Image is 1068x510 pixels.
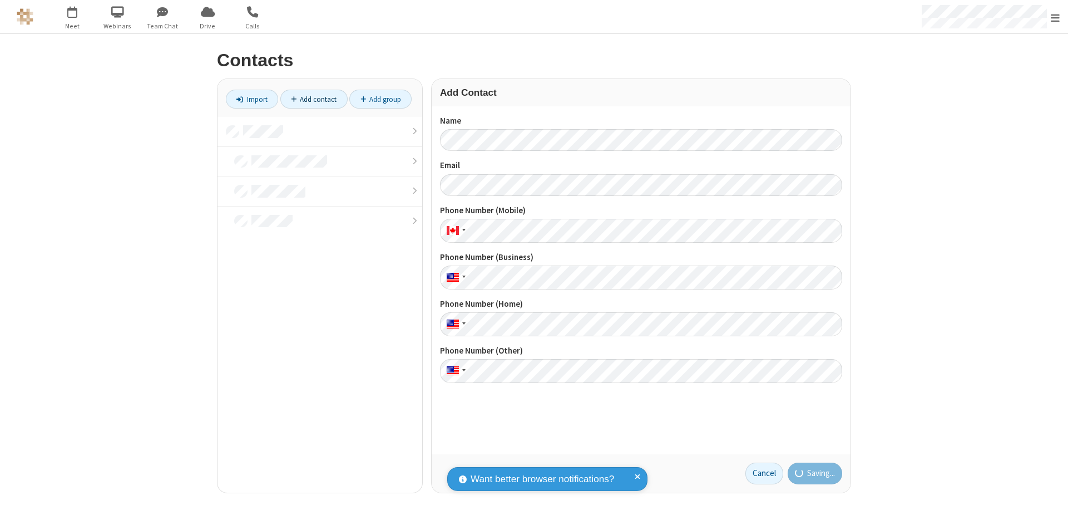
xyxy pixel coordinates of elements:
[440,219,469,243] div: Canada: + 1
[17,8,33,25] img: QA Selenium DO NOT DELETE OR CHANGE
[349,90,412,109] a: Add group
[280,90,348,109] a: Add contact
[440,204,842,217] label: Phone Number (Mobile)
[97,21,139,31] span: Webinars
[142,21,184,31] span: Team Chat
[440,298,842,311] label: Phone Number (Home)
[788,463,843,485] button: Saving...
[440,115,842,127] label: Name
[440,359,469,383] div: United States: + 1
[440,87,842,98] h3: Add Contact
[217,51,851,70] h2: Contacts
[440,159,842,172] label: Email
[232,21,274,31] span: Calls
[440,345,842,357] label: Phone Number (Other)
[226,90,278,109] a: Import
[745,463,783,485] a: Cancel
[440,312,469,336] div: United States: + 1
[440,266,469,290] div: United States: + 1
[440,251,842,264] label: Phone Number (Business)
[52,21,93,31] span: Meet
[471,472,614,487] span: Want better browser notifications?
[187,21,229,31] span: Drive
[807,467,835,480] span: Saving...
